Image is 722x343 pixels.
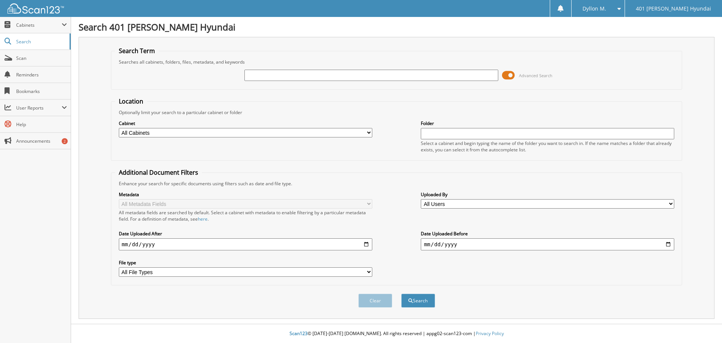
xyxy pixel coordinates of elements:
div: Select a cabinet and begin typing the name of the folder you want to search in. If the name match... [421,140,674,153]
h1: Search 401 [PERSON_NAME] Hyundai [79,21,714,33]
button: Clear [358,294,392,308]
label: File type [119,259,372,266]
div: © [DATE]-[DATE] [DOMAIN_NAME]. All rights reserved | appg02-scan123-com | [71,325,722,343]
button: Search [401,294,435,308]
label: Date Uploaded Before [421,230,674,237]
span: Help [16,121,67,128]
div: Searches all cabinets, folders, files, metadata, and keywords [115,59,678,65]
span: 401 [PERSON_NAME] Hyundai [636,6,711,11]
div: Enhance your search for specific documents using filters such as date and file type. [115,180,678,187]
div: Optionally limit your search to a particular cabinet or folder [115,109,678,116]
legend: Search Term [115,47,159,55]
span: User Reports [16,105,62,111]
span: Scan [16,55,67,61]
span: Announcements [16,138,67,144]
legend: Additional Document Filters [115,168,202,177]
span: Scan123 [290,330,308,337]
div: 2 [62,138,68,144]
span: Advanced Search [519,73,552,78]
input: start [119,238,372,250]
label: Folder [421,120,674,127]
img: scan123-logo-white.svg [8,3,64,14]
span: Reminders [16,72,67,78]
span: Dyllon M. [582,6,606,11]
a: Privacy Policy [476,330,504,337]
span: Search [16,38,66,45]
div: All metadata fields are searched by default. Select a cabinet with metadata to enable filtering b... [119,209,372,222]
label: Date Uploaded After [119,230,372,237]
a: here [198,216,208,222]
legend: Location [115,97,147,105]
label: Cabinet [119,120,372,127]
span: Bookmarks [16,88,67,95]
label: Uploaded By [421,191,674,198]
span: Cabinets [16,22,62,28]
label: Metadata [119,191,372,198]
input: end [421,238,674,250]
